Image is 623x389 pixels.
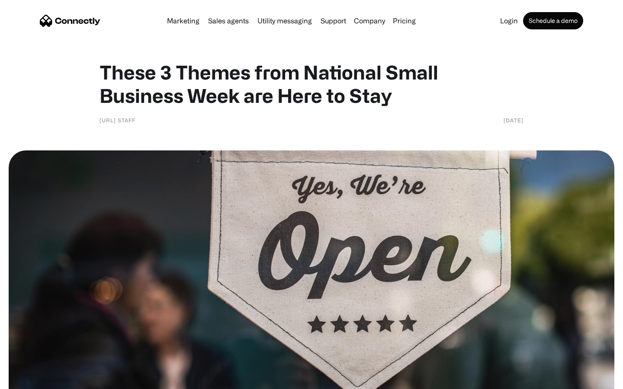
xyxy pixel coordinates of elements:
[100,61,523,107] h1: These 3 Themes from National Small Business Week are Here to Stay
[164,17,203,24] a: Marketing
[317,17,350,24] a: Support
[9,374,52,386] aside: Language selected: English
[523,12,583,29] a: Schedule a demo
[354,15,385,27] div: Company
[17,374,52,386] ul: Language list
[497,17,521,24] a: Login
[504,116,523,124] div: [DATE]
[100,116,135,124] div: [URL] Staff
[254,17,315,24] a: Utility messaging
[205,17,252,24] a: Sales agents
[389,17,419,24] a: Pricing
